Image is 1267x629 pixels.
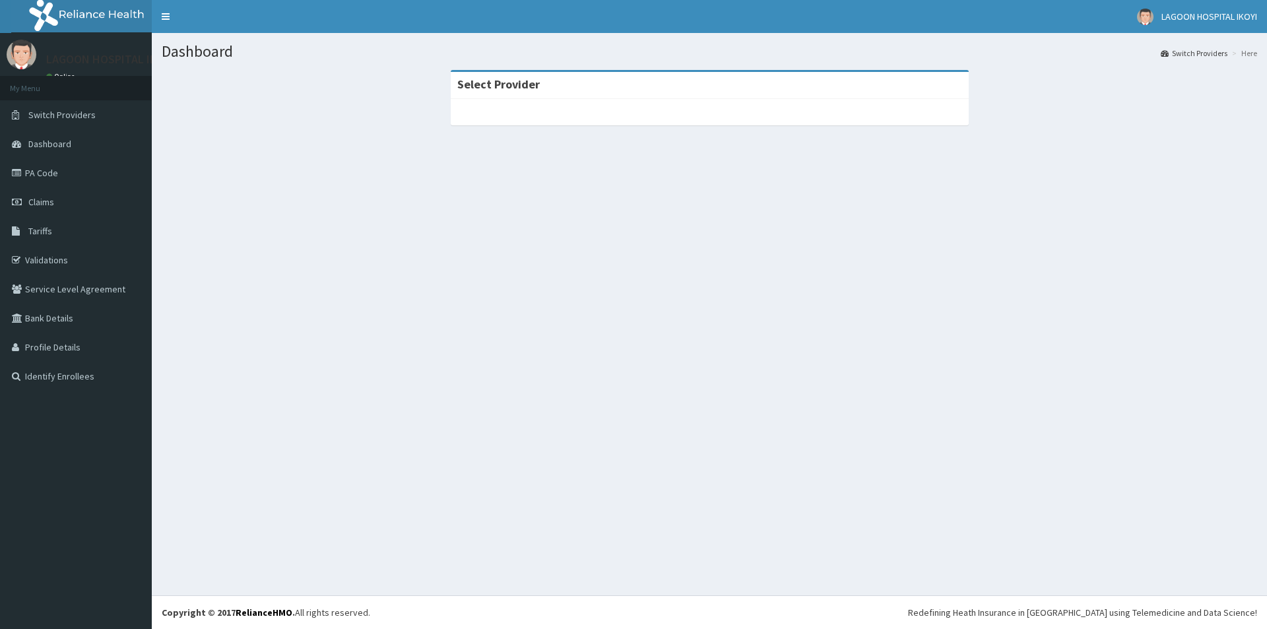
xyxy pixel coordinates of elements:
[28,225,52,237] span: Tariffs
[28,196,54,208] span: Claims
[28,138,71,150] span: Dashboard
[7,40,36,69] img: User Image
[236,607,292,618] a: RelianceHMO
[1137,9,1153,25] img: User Image
[162,607,295,618] strong: Copyright © 2017 .
[908,606,1257,619] div: Redefining Heath Insurance in [GEOGRAPHIC_DATA] using Telemedicine and Data Science!
[1161,11,1257,22] span: LAGOON HOSPITAL IKOYI
[1229,48,1257,59] li: Here
[457,77,540,92] strong: Select Provider
[1161,48,1227,59] a: Switch Providers
[28,109,96,121] span: Switch Providers
[46,72,78,81] a: Online
[162,43,1257,60] h1: Dashboard
[152,595,1267,629] footer: All rights reserved.
[46,53,174,65] p: LAGOON HOSPITAL IKOYI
